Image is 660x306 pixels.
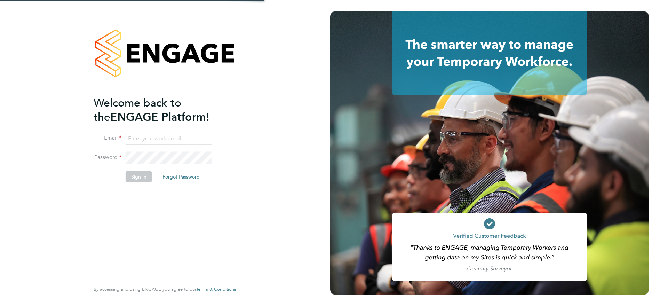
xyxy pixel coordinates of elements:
button: Sign In [126,171,152,182]
label: Password [94,154,121,161]
h2: ENGAGE Platform! [94,95,229,124]
span: Welcome back to the [94,96,181,124]
label: Email [94,134,121,142]
a: Terms & Conditions [196,287,236,292]
button: Forgot Password [157,171,205,182]
span: By accessing and using ENGAGE you agree to our [94,286,236,292]
input: Enter your work email... [126,132,212,145]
